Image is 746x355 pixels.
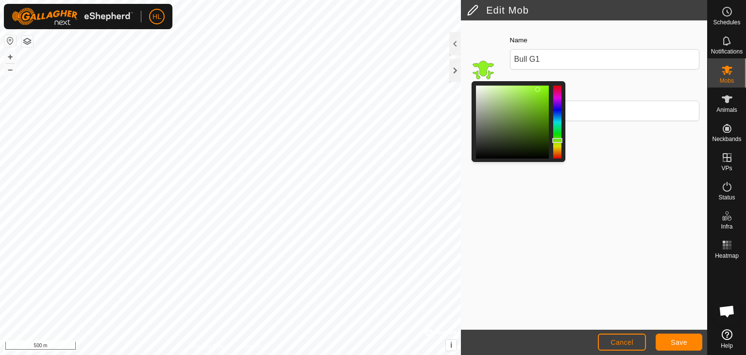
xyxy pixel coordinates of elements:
[4,35,16,47] button: Reset Map
[720,78,734,84] span: Mobs
[715,253,739,259] span: Heatmap
[656,334,702,351] button: Save
[718,195,735,200] span: Status
[708,325,746,353] a: Help
[671,338,687,346] span: Save
[712,136,741,142] span: Neckbands
[711,49,743,54] span: Notifications
[4,64,16,75] button: –
[12,8,133,25] img: Gallagher Logo
[21,35,33,47] button: Map Layers
[467,4,707,16] h2: Edit Mob
[240,342,269,351] a: Contact Us
[192,342,229,351] a: Privacy Policy
[510,35,527,45] label: Name
[610,338,633,346] span: Cancel
[721,165,732,171] span: VPs
[716,107,737,113] span: Animals
[4,51,16,63] button: +
[721,343,733,349] span: Help
[446,340,457,351] button: i
[721,224,732,230] span: Infra
[450,341,452,349] span: i
[598,334,646,351] button: Cancel
[713,19,740,25] span: Schedules
[712,297,742,326] div: Open chat
[153,12,161,22] span: HL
